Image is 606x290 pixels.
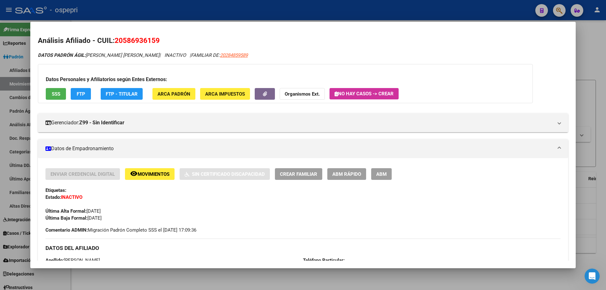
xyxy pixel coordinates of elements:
[45,257,64,263] strong: Apellido:
[30,207,35,212] button: Adjuntar un archivo
[280,171,317,177] span: Crear Familiar
[84,188,116,195] div: mi interno 162
[5,170,121,185] div: Cristian dice…
[45,215,87,221] strong: Última Baja Formal:
[125,168,175,180] button: Movimientos
[106,91,138,97] span: FTP - Titular
[56,57,116,64] div: a partir de acá, cómo sigo?
[130,170,138,177] mat-icon: remove_red_eye
[5,131,70,145] div: no, sigue con el 20-28....
[45,245,561,252] h3: DATOS DEL AFILIADO
[371,168,392,180] button: ABM
[376,171,387,177] span: ABM
[10,134,65,141] div: no, sigue con el 20-28....
[31,3,38,8] h1: Fin
[191,52,248,58] span: FAMILIAR DE:
[38,52,86,58] strong: DATOS PADRÓN ÁGIL:
[5,193,121,204] textarea: Escribe un mensaje...
[102,116,116,122] div: es ese
[180,168,270,180] button: Sin Certificado Discapacidad
[192,171,265,177] span: Sin Certificado Discapacidad
[45,215,102,221] span: [DATE]
[275,168,322,180] button: Crear Familiar
[71,88,91,100] button: FTP
[46,76,525,83] h3: Datos Personales y Afiliatorios según Entes Externos:
[45,227,196,234] span: Migración Padrón Completo SSS el [DATE] 17:09:36
[97,112,121,126] div: es ese
[72,174,116,180] div: No [PERSON_NAME]
[38,139,568,158] mat-expansion-panel-header: Datos de Empadronamiento
[61,194,82,200] strong: INACTIVO
[4,3,16,15] button: go back
[332,171,361,177] span: ABM Rápido
[45,145,553,152] mat-panel-title: Datos de Empadronamiento
[45,257,100,263] span: [PERSON_NAME]
[110,3,122,15] button: Inicio
[101,88,143,100] button: FTP - Titular
[220,52,248,58] span: 20284859589
[5,145,104,165] div: pasame tu numero para poder llamarte.
[79,185,121,198] div: mi interno 162
[45,187,66,193] strong: Etiquetas:
[50,171,115,177] span: Enviar Credencial Digital
[280,88,325,100] button: Organismos Ext.
[10,76,98,89] div: el cuil de titular que figura es el correcto ahora?
[38,52,159,58] span: [PERSON_NAME] [PERSON_NAME]
[152,88,195,100] button: ARCA Padrón
[38,35,568,46] h2: Análisis Afiliado - CUIL:
[79,119,124,127] strong: Z99 - Sin Identificar
[330,88,399,99] button: No hay casos -> Crear
[200,88,250,100] button: ARCA Impuestos
[38,52,248,58] i: | INACTIVO |
[138,171,169,177] span: Movimientos
[5,54,121,73] div: Cristian dice…
[115,36,160,44] span: 20586936159
[10,149,98,161] div: pasame tu numero para poder llamarte.
[77,98,121,111] div: 20-37426676-5
[10,207,15,212] button: Selector de emoji
[77,91,85,97] span: FTP
[335,91,394,97] span: No hay casos -> Crear
[52,91,60,97] span: SSS
[45,208,101,214] span: [DATE]
[51,54,121,68] div: a partir de acá, cómo sigo?
[5,73,104,92] div: el cuil de titular que figura es el correcto ahora?
[45,227,88,233] strong: Comentario ADMIN:
[303,257,345,263] strong: Teléfono Particular:
[45,208,86,214] strong: Última Alta Formal:
[82,101,116,108] div: 20-37426676-5
[285,91,320,97] strong: Organismos Ext.
[108,204,118,214] button: Enviar un mensaje…
[45,119,553,127] mat-panel-title: Gerenciador:
[45,194,61,200] strong: Estado:
[45,168,120,180] button: Enviar Credencial Digital
[157,91,190,97] span: ARCA Padrón
[5,98,121,112] div: Cristian dice…
[5,73,121,98] div: Ludmila dice…
[5,145,121,170] div: Ludmila dice…
[327,168,366,180] button: ABM Rápido
[38,113,568,132] mat-expansion-panel-header: Gerenciador:Z99 - Sin Identificar
[585,269,600,284] iframe: Intercom live chat
[31,8,98,14] p: El equipo también puede ayudar
[46,88,66,100] button: SSS
[205,91,245,97] span: ARCA Impuestos
[20,207,25,212] button: Selector de gif
[18,3,28,14] img: Profile image for Fin
[5,185,121,204] div: Cristian dice…
[5,112,121,131] div: Cristian dice…
[67,170,121,184] div: No [PERSON_NAME]
[5,131,121,145] div: Ludmila dice…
